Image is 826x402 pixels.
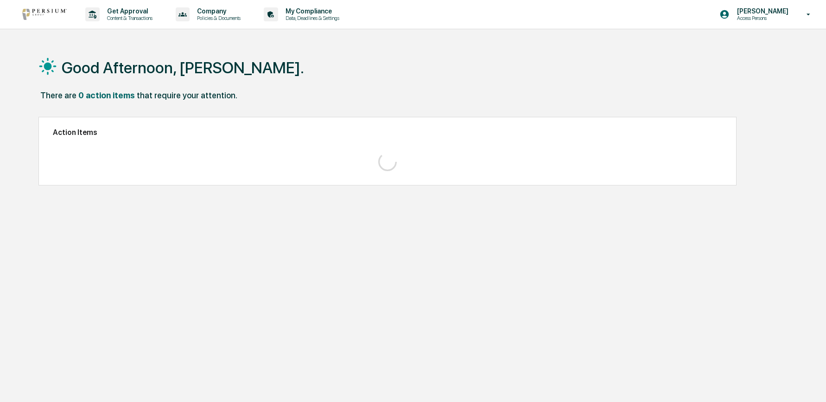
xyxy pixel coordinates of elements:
h1: Good Afternoon, [PERSON_NAME]. [62,58,304,77]
p: Get Approval [100,7,157,15]
h2: Action Items [53,128,722,137]
div: There are [40,90,76,100]
p: Data, Deadlines & Settings [278,15,344,21]
p: My Compliance [278,7,344,15]
p: Content & Transactions [100,15,157,21]
p: Company [190,7,245,15]
div: 0 action items [78,90,135,100]
p: Access Persons [730,15,793,21]
p: Policies & Documents [190,15,245,21]
p: [PERSON_NAME] [730,7,793,15]
img: logo [22,9,67,20]
div: that require your attention. [137,90,237,100]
